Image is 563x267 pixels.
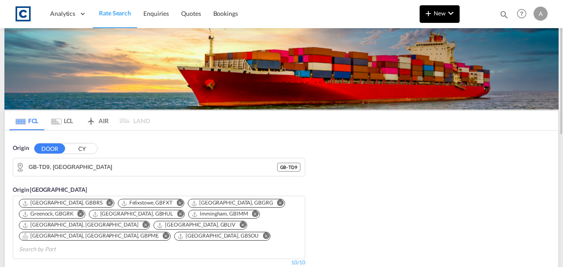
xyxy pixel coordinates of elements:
[13,158,305,176] md-input-container: GB-TD9, Scottish Borders
[420,5,460,23] button: icon-plus 400-fgNewicon-chevron-down
[499,10,509,23] div: icon-magnify
[191,199,275,207] div: Press delete to remove this chip.
[136,221,150,230] button: Remove
[143,10,169,17] span: Enquiries
[280,164,297,170] span: GB - TD9
[29,161,277,174] input: Search by Door
[257,232,270,241] button: Remove
[446,8,456,18] md-icon: icon-chevron-down
[86,116,96,122] md-icon: icon-airplane
[4,28,559,110] img: LCL+%26+FCL+BACKGROUND.png
[19,242,102,256] input: Search by Port
[50,9,75,18] span: Analytics
[157,221,237,229] div: Press delete to remove this chip.
[13,144,29,153] span: Origin
[13,186,87,193] span: Origin [GEOGRAPHIC_DATA]
[191,199,273,207] div: Grangemouth, GBGRG
[157,232,170,241] button: Remove
[9,111,150,130] md-pagination-wrapper: Use the left and right arrow keys to navigate between tabs
[534,7,548,21] div: A
[22,221,138,229] div: London Gateway Port, GBLGP
[101,199,114,208] button: Remove
[121,199,174,207] div: Press delete to remove this chip.
[22,199,104,207] div: Press delete to remove this chip.
[171,210,184,219] button: Remove
[181,10,201,17] span: Quotes
[423,10,456,17] span: New
[177,232,261,240] div: Press delete to remove this chip.
[99,9,131,17] span: Rate Search
[514,6,534,22] div: Help
[171,199,184,208] button: Remove
[246,210,260,219] button: Remove
[22,221,140,229] div: Press delete to remove this chip.
[213,10,238,17] span: Bookings
[499,10,509,19] md-icon: icon-magnify
[191,210,248,218] div: Immingham, GBIMM
[121,199,172,207] div: Felixstowe, GBFXT
[22,210,73,218] div: Greenock, GBGRK
[18,196,300,256] md-chips-wrap: Chips container. Use arrow keys to select chips.
[72,210,85,219] button: Remove
[423,8,434,18] md-icon: icon-plus 400-fg
[514,6,529,21] span: Help
[44,111,80,130] md-tab-item: LCL
[157,221,235,229] div: Liverpool, GBLIV
[271,199,285,208] button: Remove
[66,143,97,154] button: CY
[22,232,161,240] div: Press delete to remove this chip.
[234,221,247,230] button: Remove
[22,232,159,240] div: Portsmouth, HAM, GBPME
[177,232,259,240] div: Southampton, GBSOU
[92,210,173,218] div: Hull, GBHUL
[22,199,102,207] div: Bristol, GBBRS
[291,259,305,267] div: 10/10
[191,210,249,218] div: Press delete to remove this chip.
[22,210,75,218] div: Press delete to remove this chip.
[92,210,175,218] div: Press delete to remove this chip.
[80,111,115,130] md-tab-item: AIR
[13,4,33,24] img: 1fdb9190129311efbfaf67cbb4249bed.jpeg
[34,143,65,154] button: DOOR
[9,111,44,130] md-tab-item: FCL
